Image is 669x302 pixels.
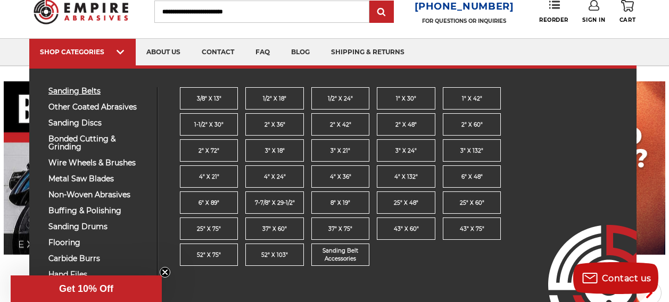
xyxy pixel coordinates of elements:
span: 4" x 21" [199,173,219,181]
span: 1/2" x 24" [328,95,353,103]
span: 1" x 42" [462,95,482,103]
span: 8" x 19" [331,199,350,207]
input: Submit [371,2,392,23]
div: SHOP CATEGORIES [40,48,125,56]
span: 4" x 36" [330,173,351,181]
span: 52" x 103" [261,251,288,259]
span: 52" x 75" [197,251,221,259]
span: flooring [48,239,149,247]
span: 43" x 60" [394,225,419,233]
span: 3" x 24" [395,147,417,155]
button: Close teaser [160,267,170,278]
p: FOR QUESTIONS OR INQUIRIES [415,18,514,24]
span: buffing & polishing [48,207,149,215]
span: 6" x 48" [461,173,483,181]
span: Sanding Belt Accessories [312,247,369,263]
span: other coated abrasives [48,103,149,111]
a: blog [280,39,320,66]
img: Banner for an interview featuring Horsepower Inc who makes Harley performance upgrades featured o... [4,81,457,255]
span: sanding belts [48,87,149,95]
span: wire wheels & brushes [48,159,149,167]
span: 37" x 75" [328,225,352,233]
span: Sign In [582,16,605,23]
span: 2" x 36" [265,121,285,129]
span: non-woven abrasives [48,191,149,199]
span: 3" x 21" [331,147,350,155]
span: carbide burrs [48,255,149,263]
span: Reorder [539,16,568,23]
span: 2" x 48" [395,121,417,129]
span: 2" x 72" [199,147,219,155]
span: 7-7/8" x 29-1/2" [255,199,295,207]
span: bonded cutting & grinding [48,135,149,151]
span: 43” x 75" [460,225,484,233]
span: 3" x 18" [265,147,285,155]
span: sanding drums [48,223,149,231]
span: 3/8" x 13" [197,95,221,103]
span: sanding discs [48,119,149,127]
span: 4" x 24" [264,173,286,181]
span: 25" x 75" [197,225,221,233]
a: shipping & returns [320,39,415,66]
span: metal saw blades [48,175,149,183]
span: 25" x 48" [394,199,418,207]
a: faq [245,39,280,66]
span: hand files [48,271,149,279]
span: 37" x 60" [262,225,287,233]
a: about us [136,39,191,66]
span: 1" x 30" [396,95,416,103]
a: contact [191,39,245,66]
span: Contact us [602,273,651,283]
span: 2" x 42" [330,121,351,129]
div: Get 10% OffClose teaser [11,275,162,302]
span: 1/2" x 18" [263,95,286,103]
span: Cart [620,16,635,23]
span: 1-1/2" x 30" [194,121,224,129]
span: Get 10% Off [59,283,113,294]
span: 25" x 60" [460,199,484,207]
button: Contact us [573,262,658,294]
span: 3" x 132" [460,147,483,155]
span: 2" x 60" [461,121,483,129]
span: 6" x 89" [199,199,219,207]
span: 4" x 132" [394,173,418,181]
